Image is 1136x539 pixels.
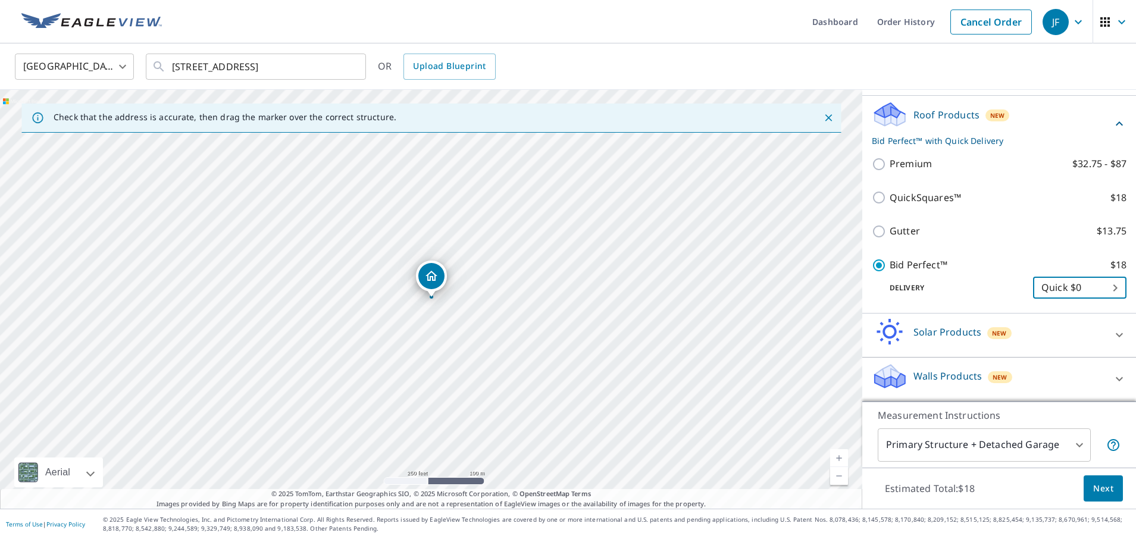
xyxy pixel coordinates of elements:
[1072,156,1126,171] p: $32.75 - $87
[1084,475,1123,502] button: Next
[1043,9,1069,35] div: JF
[378,54,496,80] div: OR
[878,428,1091,462] div: Primary Structure + Detached Garage
[413,59,486,74] span: Upload Blueprint
[1093,481,1113,496] span: Next
[872,134,1112,147] p: Bid Perfect™ with Quick Delivery
[15,50,134,83] div: [GEOGRAPHIC_DATA]
[913,108,979,122] p: Roof Products
[1110,190,1126,205] p: $18
[403,54,495,80] a: Upload Blueprint
[1097,224,1126,239] p: $13.75
[890,224,920,239] p: Gutter
[872,362,1126,396] div: Walls ProductsNew
[872,283,1033,293] p: Delivery
[993,372,1007,382] span: New
[913,369,982,383] p: Walls Products
[990,111,1005,120] span: New
[416,261,447,297] div: Dropped pin, building 1, Residential property, 645 Live Oak Rd Vero Beach, FL 32963
[890,156,932,171] p: Premium
[913,325,981,339] p: Solar Products
[520,489,569,498] a: OpenStreetMap
[821,110,836,126] button: Close
[6,521,85,528] p: |
[54,112,396,123] p: Check that the address is accurate, then drag the marker over the correct structure.
[830,467,848,485] a: Current Level 17, Zoom Out
[271,489,591,499] span: © 2025 TomTom, Earthstar Geographics SIO, © 2025 Microsoft Corporation, ©
[6,520,43,528] a: Terms of Use
[14,457,103,487] div: Aerial
[890,258,947,272] p: Bid Perfect™
[103,515,1130,533] p: © 2025 Eagle View Technologies, Inc. and Pictometry International Corp. All Rights Reserved. Repo...
[46,520,85,528] a: Privacy Policy
[950,10,1032,35] a: Cancel Order
[872,101,1126,147] div: Roof ProductsNewBid Perfect™ with Quick Delivery
[42,457,74,487] div: Aerial
[571,489,591,498] a: Terms
[21,13,162,31] img: EV Logo
[1033,271,1126,305] div: Quick $0
[992,328,1007,338] span: New
[1106,438,1121,452] span: Your report will include the primary structure and a detached garage if one exists.
[1110,258,1126,272] p: $18
[872,318,1126,352] div: Solar ProductsNew
[830,449,848,467] a: Current Level 17, Zoom In
[875,475,984,502] p: Estimated Total: $18
[878,408,1121,422] p: Measurement Instructions
[172,50,342,83] input: Search by address or latitude-longitude
[890,190,961,205] p: QuickSquares™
